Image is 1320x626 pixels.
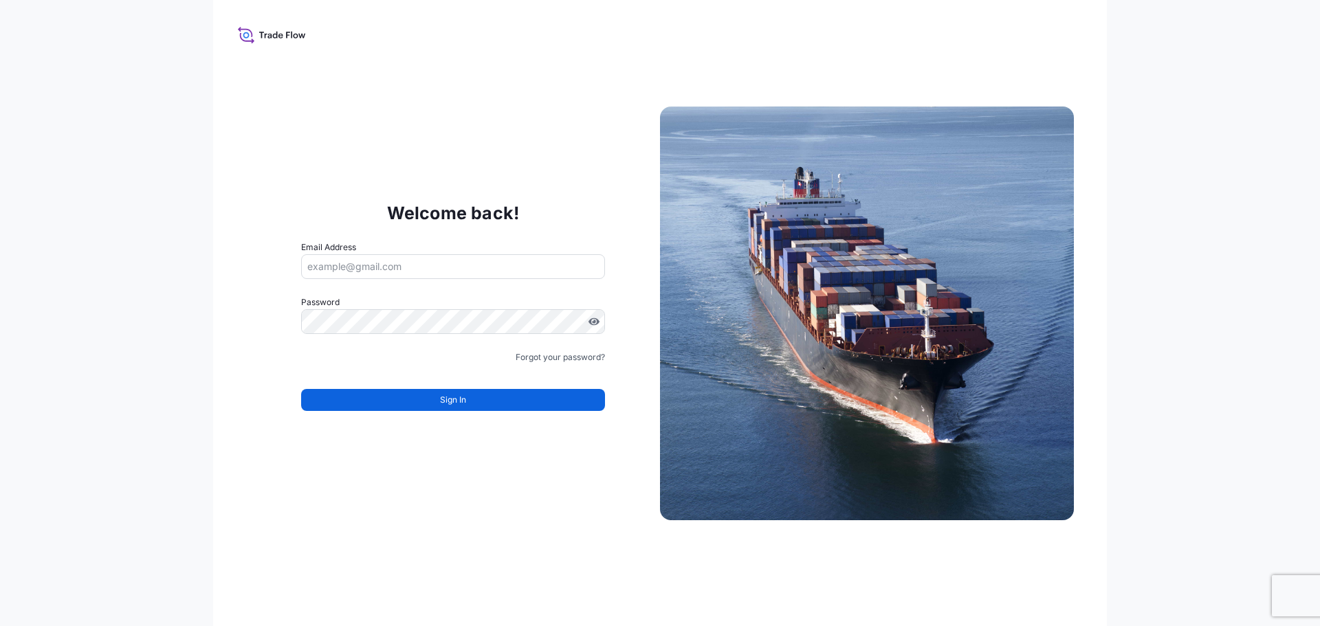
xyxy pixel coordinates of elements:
[588,316,599,327] button: Show password
[301,254,605,279] input: example@gmail.com
[516,350,605,364] a: Forgot your password?
[301,241,356,254] label: Email Address
[660,107,1074,520] img: Ship illustration
[387,202,520,224] p: Welcome back!
[301,295,605,309] label: Password
[440,393,466,407] span: Sign In
[301,389,605,411] button: Sign In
